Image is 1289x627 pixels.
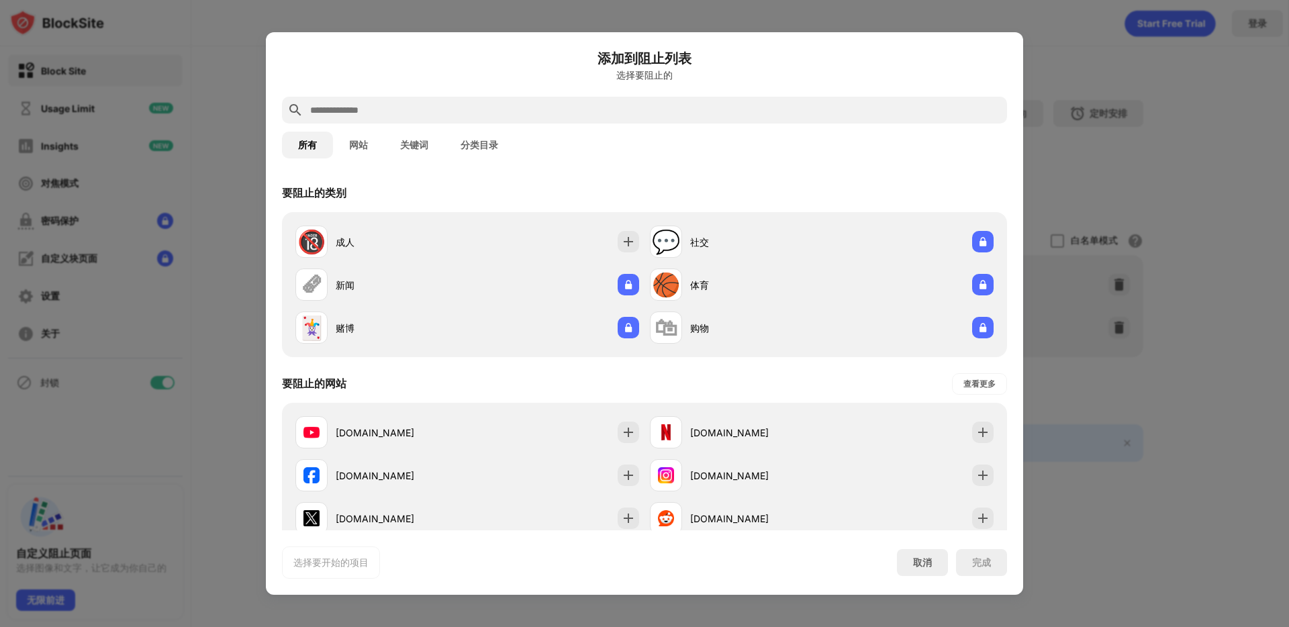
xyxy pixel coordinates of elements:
[293,556,369,569] div: 选择要开始的项目
[690,235,822,249] div: 社交
[336,512,467,526] div: [DOMAIN_NAME]
[303,467,320,483] img: favicons
[297,314,326,342] div: 🃏
[282,48,1007,68] h6: 添加到阻止列表
[658,467,674,483] img: favicons
[287,102,303,118] img: search.svg
[690,426,822,440] div: [DOMAIN_NAME]
[282,377,346,391] div: 要阻止的网站
[282,70,1007,81] div: 选择要阻止的
[690,278,822,292] div: 体育
[336,469,467,483] div: [DOMAIN_NAME]
[333,132,384,158] button: 网站
[972,557,991,568] div: 完成
[690,469,822,483] div: [DOMAIN_NAME]
[336,235,467,249] div: 成人
[652,271,680,299] div: 🏀
[658,424,674,440] img: favicons
[690,321,822,335] div: 购物
[655,314,677,342] div: 🛍
[384,132,444,158] button: 关键词
[658,510,674,526] img: favicons
[652,228,680,256] div: 💬
[336,321,467,335] div: 赌博
[690,512,822,526] div: [DOMAIN_NAME]
[282,186,346,201] div: 要阻止的类别
[336,426,467,440] div: [DOMAIN_NAME]
[297,228,326,256] div: 🔞
[913,557,932,569] div: 取消
[303,424,320,440] img: favicons
[300,271,323,299] div: 🗞
[282,132,333,158] button: 所有
[444,132,514,158] button: 分类目录
[303,510,320,526] img: favicons
[963,377,996,391] div: 查看更多
[336,278,467,292] div: 新闻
